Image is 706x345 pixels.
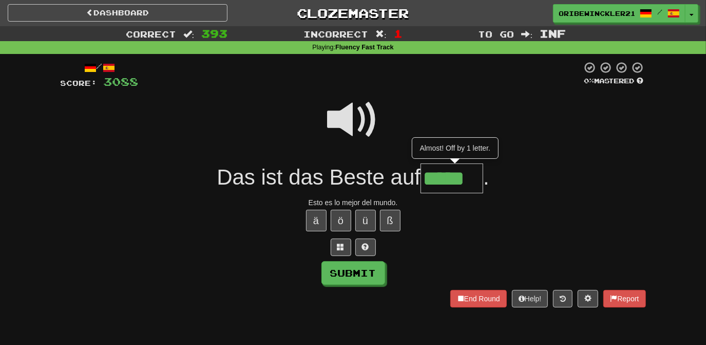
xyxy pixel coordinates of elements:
strong: Fluency Fast Track [335,44,393,51]
span: Inf [540,27,566,40]
span: : [375,30,387,39]
span: / [657,8,662,15]
span: : [522,30,533,39]
button: ö [331,210,351,231]
a: OribeWinckler21 / [553,4,685,23]
span: OribeWinckler21 [559,9,635,18]
button: End Round [450,290,507,307]
span: Almost! Off by 1 letter. [420,144,490,152]
span: 0 % [584,77,595,85]
span: 3088 [104,75,139,88]
a: Dashboard [8,4,227,22]
span: Das ist das Beste auf [217,165,421,189]
button: Help! [512,290,548,307]
div: / [61,61,139,74]
span: : [183,30,195,39]
span: 393 [201,27,227,40]
span: . [483,165,489,189]
button: ü [355,210,376,231]
a: Clozemaster [243,4,463,22]
button: Switch sentence to multiple choice alt+p [331,239,351,256]
span: Correct [126,29,176,39]
button: Report [603,290,645,307]
span: 1 [394,27,403,40]
div: Esto es lo mejor del mundo. [61,197,646,208]
span: Score: [61,79,98,87]
button: Round history (alt+y) [553,290,573,307]
div: Mastered [582,77,646,86]
span: Incorrect [303,29,368,39]
button: Submit [321,261,385,285]
button: ß [380,210,400,231]
button: Single letter hint - you only get 1 per sentence and score half the points! alt+h [355,239,376,256]
span: To go [479,29,514,39]
button: ä [306,210,327,231]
